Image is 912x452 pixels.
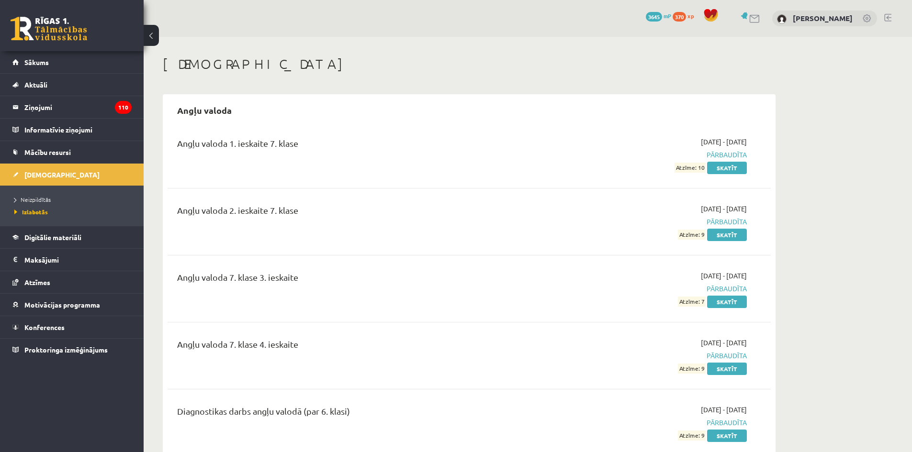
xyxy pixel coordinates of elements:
span: Sākums [24,58,49,66]
span: Mācību resursi [24,148,71,156]
span: Atzīme: 7 [678,297,706,307]
span: Pārbaudīta [566,351,747,361]
a: Skatīt [707,296,747,308]
a: Sākums [12,51,132,73]
a: Informatīvie ziņojumi [12,119,132,141]
a: Skatīt [707,430,747,442]
span: [DATE] - [DATE] [701,204,747,214]
a: Motivācijas programma [12,294,132,316]
a: Atzīmes [12,271,132,293]
span: Atzīme: 9 [678,364,706,374]
span: [DEMOGRAPHIC_DATA] [24,170,100,179]
legend: Informatīvie ziņojumi [24,119,132,141]
span: Proktoringa izmēģinājums [24,345,108,354]
span: Pārbaudīta [566,217,747,227]
a: Konferences [12,316,132,338]
span: Aktuāli [24,80,47,89]
span: xp [687,12,694,20]
span: Pārbaudīta [566,150,747,160]
div: Diagnostikas darbs angļu valodā (par 6. klasi) [177,405,552,422]
div: Angļu valoda 7. klase 4. ieskaite [177,338,552,355]
span: 3645 [646,12,662,22]
span: mP [664,12,671,20]
span: Pārbaudīta [566,418,747,428]
span: Atzīmes [24,278,50,287]
a: 3645 mP [646,12,671,20]
a: Proktoringa izmēģinājums [12,339,132,361]
span: Atzīme: 9 [678,230,706,240]
span: [DATE] - [DATE] [701,338,747,348]
span: 370 [673,12,686,22]
span: Konferences [24,323,65,331]
div: Angļu valoda 1. ieskaite 7. klase [177,137,552,154]
a: Izlabotās [14,208,134,216]
span: [DATE] - [DATE] [701,137,747,147]
span: Atzīme: 10 [675,163,706,173]
span: Izlabotās [14,208,48,216]
span: Neizpildītās [14,196,51,203]
span: Pārbaudīta [566,284,747,294]
i: 110 [115,101,132,114]
a: Maksājumi [12,249,132,271]
img: Kārlis Bergs [777,14,787,24]
legend: Maksājumi [24,249,132,271]
a: Skatīt [707,229,747,241]
a: Skatīt [707,363,747,375]
a: Digitālie materiāli [12,226,132,248]
a: 370 xp [673,12,698,20]
div: Angļu valoda 2. ieskaite 7. klase [177,204,552,221]
a: Neizpildītās [14,195,134,204]
a: [DEMOGRAPHIC_DATA] [12,164,132,186]
a: [PERSON_NAME] [793,13,853,23]
a: Skatīt [707,162,747,174]
span: [DATE] - [DATE] [701,271,747,281]
legend: Ziņojumi [24,96,132,118]
h2: Angļu valoda [168,99,241,121]
a: Mācību resursi [12,141,132,163]
span: Motivācijas programma [24,300,100,309]
a: Aktuāli [12,74,132,96]
span: Digitālie materiāli [24,233,81,242]
span: Atzīme: 9 [678,430,706,441]
div: Angļu valoda 7. klase 3. ieskaite [177,271,552,288]
a: Rīgas 1. Tālmācības vidusskola [11,17,87,41]
h1: [DEMOGRAPHIC_DATA] [163,56,776,72]
a: Ziņojumi110 [12,96,132,118]
span: [DATE] - [DATE] [701,405,747,415]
